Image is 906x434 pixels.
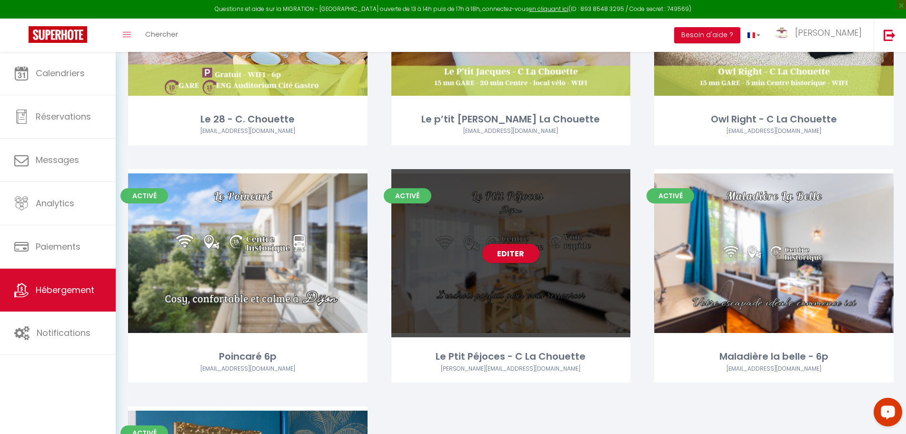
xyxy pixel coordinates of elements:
div: Airbnb [128,127,368,136]
span: Activé [647,188,694,203]
div: Le 28 - C. Chouette [128,112,368,127]
div: Maladière la belle - 6p [654,349,894,364]
span: Chercher [145,29,178,39]
a: Editer [219,244,276,263]
a: ... [PERSON_NAME] [767,19,874,52]
span: Notifications [37,327,90,339]
button: Besoin d'aide ? [674,27,740,43]
img: ... [775,28,789,38]
div: Airbnb [391,364,631,373]
span: Activé [120,188,168,203]
iframe: LiveChat chat widget [866,394,906,434]
span: Hébergement [36,284,94,296]
span: [PERSON_NAME] [795,27,862,39]
span: Réservations [36,111,91,122]
div: Airbnb [128,364,368,373]
a: Editer [746,244,803,263]
div: Airbnb [391,127,631,136]
span: Messages [36,154,79,166]
span: Paiements [36,241,80,252]
span: Calendriers [36,67,85,79]
a: Editer [482,244,539,263]
div: Airbnb [654,127,894,136]
div: Poincaré 6p [128,349,368,364]
div: Owl Right - C La Chouette [654,112,894,127]
div: Le Ptit Péjoces - C La Chouette [391,349,631,364]
div: Le p’tit [PERSON_NAME] La Chouette [391,112,631,127]
img: logout [884,29,896,41]
span: Analytics [36,197,74,209]
a: Chercher [138,19,185,52]
a: en cliquant ici [529,5,568,13]
img: Super Booking [29,26,87,43]
span: Activé [384,188,431,203]
div: Airbnb [654,364,894,373]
